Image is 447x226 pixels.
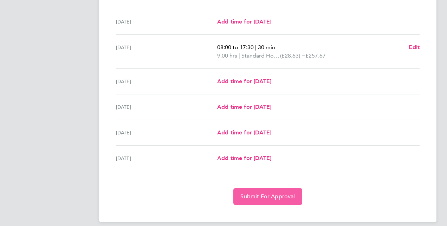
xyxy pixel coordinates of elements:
span: 9.00 hrs [217,52,237,59]
div: [DATE] [116,43,217,60]
div: [DATE] [116,128,217,137]
a: Edit [409,43,420,52]
span: | [239,52,240,59]
span: £257.67 [305,52,326,59]
a: Add time for [DATE] [217,103,271,111]
a: Add time for [DATE] [217,77,271,86]
div: [DATE] [116,77,217,86]
span: Submit For Approval [240,193,295,200]
span: 30 min [258,44,275,51]
button: Submit For Approval [233,188,302,205]
span: | [255,44,257,51]
div: [DATE] [116,154,217,162]
span: Edit [409,44,420,51]
span: (£28.63) = [280,52,305,59]
span: Add time for [DATE] [217,18,271,25]
a: Add time for [DATE] [217,18,271,26]
a: Add time for [DATE] [217,128,271,137]
span: 08:00 to 17:30 [217,44,254,51]
span: Add time for [DATE] [217,78,271,85]
a: Add time for [DATE] [217,154,271,162]
span: Add time for [DATE] [217,104,271,110]
span: Add time for [DATE] [217,155,271,161]
span: Add time for [DATE] [217,129,271,136]
div: [DATE] [116,18,217,26]
div: [DATE] [116,103,217,111]
span: Standard Hourly [241,52,280,60]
